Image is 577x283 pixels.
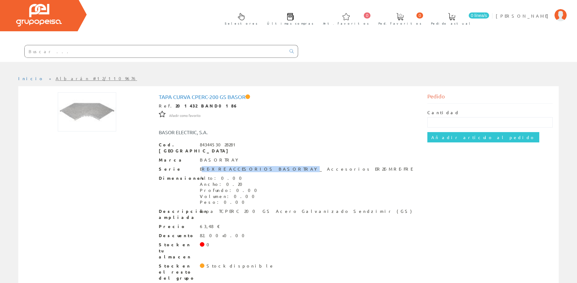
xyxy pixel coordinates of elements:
a: Añadir como favorito [169,112,200,118]
span: Cod. [GEOGRAPHIC_DATA] [159,142,195,154]
div: Alto: 0.00 [200,175,261,181]
a: Selectores [219,8,261,29]
span: 0 [416,12,423,19]
strong: 201432 BAND0186 [176,103,238,108]
div: Stock disponible [207,263,274,269]
span: 0 [364,12,370,19]
span: Selectores [225,20,258,26]
div: Ref. [159,103,419,109]
input: Añadir artículo al pedido [427,132,539,142]
span: Serie [159,166,195,172]
div: Ancho: 0.20 [200,181,261,187]
div: Tapa TCPERC 200 GS Acero Galvanizado Sendzimir (GS) [200,208,412,214]
a: Inicio [18,76,44,81]
span: Dimensiones [159,175,195,181]
div: BASORTRAY [200,157,241,163]
img: Foto artículo Tapa Curva Cperc-200 Gs Basor (192x128.50393700787) [58,92,116,131]
span: Art. favoritos [323,20,369,26]
span: [PERSON_NAME] [496,13,551,19]
a: Últimas compras [261,8,317,29]
span: 0 línea/s [469,12,489,19]
span: Descuento [159,233,195,239]
h1: Tapa Curva Cperc-200 Gs Basor [159,94,419,100]
span: Últimas compras [267,20,314,26]
span: Descripción ampliada [159,208,195,220]
a: Albarán #12/1109676 [56,76,137,81]
div: 63,48 € [200,223,220,230]
div: Peso: 0.00 [200,199,261,205]
label: Cantidad [427,110,460,116]
span: Pedido actual [431,20,472,26]
div: Volumen: 0.00 [200,193,261,199]
div: 82.00+0.00 [200,233,248,239]
img: Grupo Peisa [16,4,62,26]
div: Profundo: 0.00 [200,187,261,193]
span: Precio [159,223,195,230]
div: ERE-XRE ACCESORIOS BASORTRAY_ Accesorios ER2E-MRE-FRE [200,166,412,172]
div: 8434453028281 [200,142,238,148]
span: Ped. favoritos [378,20,422,26]
a: [PERSON_NAME] [496,8,567,14]
div: 0 [207,242,213,248]
span: Stock en tu almacen [159,242,195,260]
span: Stock en el resto del grupo [159,263,195,281]
span: Marca [159,157,195,163]
div: Pedido [427,92,553,104]
input: Buscar ... [25,45,286,57]
div: BASOR ELECTRIC, S.A. [154,129,311,136]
